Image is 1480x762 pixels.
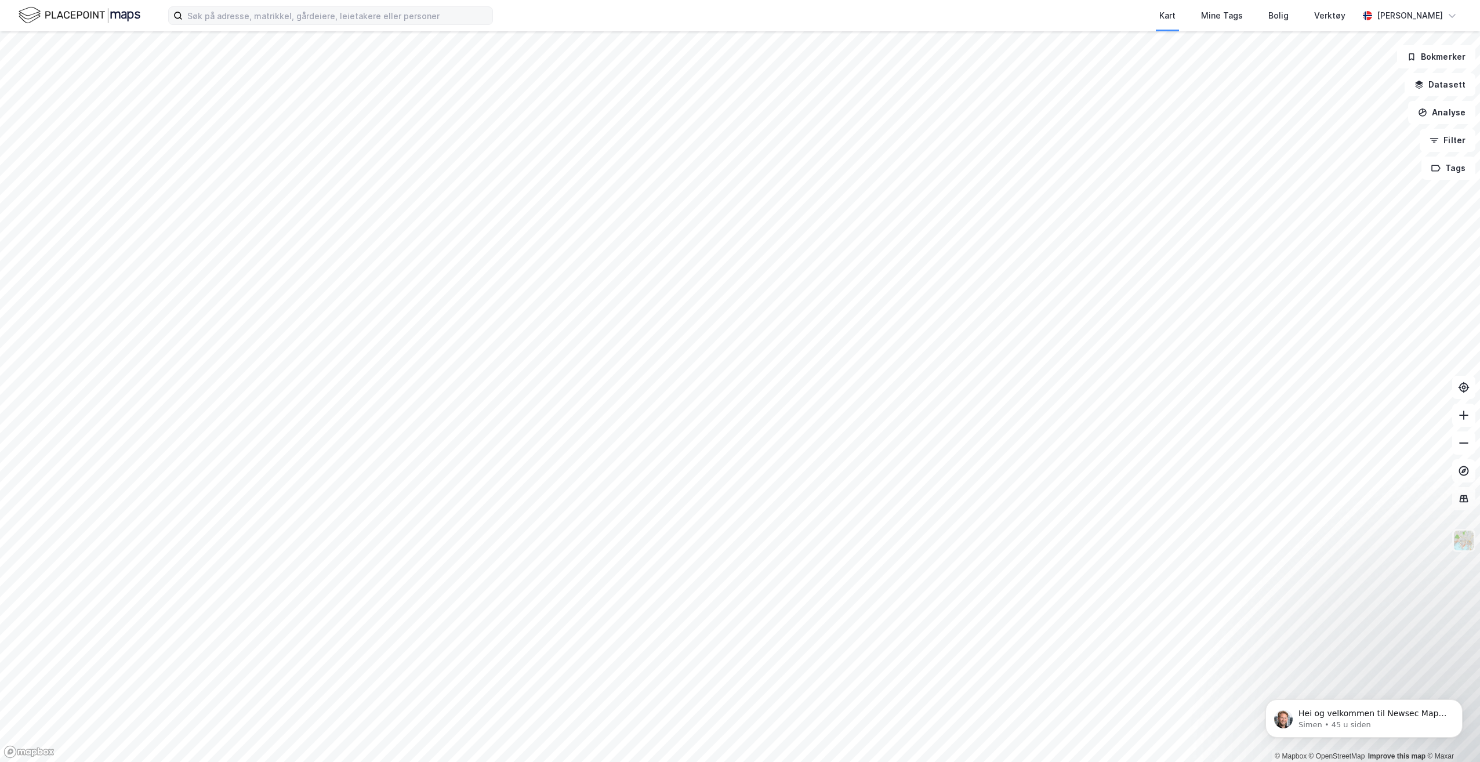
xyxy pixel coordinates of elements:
[183,7,492,24] input: Søk på adresse, matrikkel, gårdeiere, leietakere eller personer
[19,5,140,26] img: logo.f888ab2527a4732fd821a326f86c7f29.svg
[1275,752,1307,760] a: Mapbox
[1408,101,1475,124] button: Analyse
[1268,9,1289,23] div: Bolig
[3,745,55,759] a: Mapbox homepage
[1420,129,1475,152] button: Filter
[1314,9,1345,23] div: Verktøy
[1377,9,1443,23] div: [PERSON_NAME]
[1309,752,1365,760] a: OpenStreetMap
[1421,157,1475,180] button: Tags
[1453,529,1475,551] img: Z
[1248,675,1480,756] iframe: Intercom notifications melding
[1405,73,1475,96] button: Datasett
[1159,9,1176,23] div: Kart
[1397,45,1475,68] button: Bokmerker
[1201,9,1243,23] div: Mine Tags
[1368,752,1425,760] a: Improve this map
